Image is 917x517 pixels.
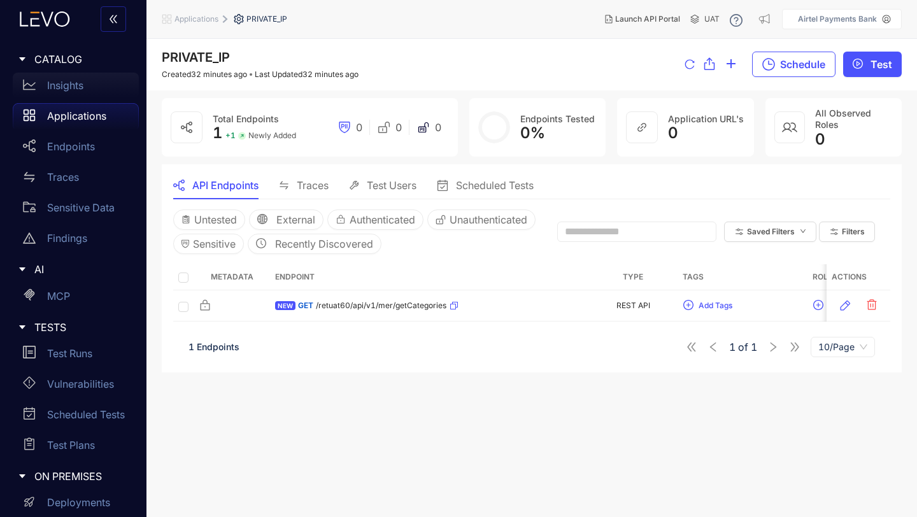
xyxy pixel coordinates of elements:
th: Type [588,264,678,290]
div: REST API [594,301,672,310]
span: ON PREMISES [34,471,129,482]
p: Test Plans [47,439,95,451]
a: Sensitive Data [13,195,139,225]
a: MCP [13,283,139,314]
span: 10/Page [818,337,867,357]
span: reload [685,59,695,71]
a: Applications [13,103,139,134]
span: plus-circle [813,300,823,311]
span: CATALOG [34,53,129,65]
div: TESTS [8,314,139,341]
th: Actions [827,264,890,290]
span: Recently Discovered [275,238,373,250]
p: Deployments [47,497,110,508]
button: play-circleTest [843,52,902,77]
span: plus [725,58,737,71]
p: Insights [47,80,83,91]
span: 1 Endpoints [188,341,239,352]
button: Unauthenticated [427,209,536,230]
span: global [257,214,267,225]
p: Sensitive Data [47,202,115,213]
span: Applications [174,15,218,24]
p: Traces [47,171,79,183]
span: GET [298,301,313,310]
span: UAT [704,15,720,24]
button: globalExternal [249,209,323,230]
span: External [276,214,315,225]
div: AI [8,256,139,283]
button: Untested [173,209,245,230]
button: double-left [101,6,126,32]
span: swap [23,171,36,183]
span: Sensitive [193,238,236,250]
span: 0 [668,124,678,142]
span: PRIVATE_IP [162,50,230,65]
a: Findings [13,225,139,256]
a: Scheduled Tests [13,402,139,432]
span: Filters [842,227,865,236]
span: 0 % [520,124,545,142]
div: CATALOG [8,46,139,73]
span: Authenticated [350,214,415,225]
a: Insights [13,73,139,103]
a: Endpoints [13,134,139,164]
span: 1 [729,341,736,353]
span: down [800,228,806,235]
span: 0 [435,122,441,133]
span: Endpoints Tested [520,113,595,124]
span: caret-right [18,265,27,274]
div: ON PREMISES [8,463,139,490]
span: + 1 [225,131,236,140]
button: Saved Filtersdown [724,222,816,242]
span: Total Endpoints [213,113,279,124]
span: setting [234,14,246,24]
span: PRIVATE_IP [246,15,287,24]
span: double-left [108,14,118,25]
th: Endpoint [270,264,588,290]
span: Newly Added [248,131,296,140]
button: Filters [819,222,875,242]
div: Created 32 minutes ago Last Updated 32 minutes ago [162,70,359,79]
span: 1 [751,341,757,353]
a: Vulnerabilities [13,371,139,402]
button: Launch API Portal [595,9,690,29]
span: warning [23,232,36,244]
button: plus [725,52,737,77]
p: Scheduled Tests [47,409,125,420]
button: Schedule [752,52,835,77]
span: caret-right [18,323,27,332]
span: Saved Filters [747,227,795,236]
a: Traces [13,164,139,195]
button: reload [685,52,695,78]
span: Application URL's [668,113,744,124]
p: Findings [47,232,87,244]
p: Endpoints [47,141,95,152]
span: Launch API Portal [615,15,680,24]
span: of [729,341,757,353]
span: tool [349,180,359,190]
span: 0 [395,122,402,133]
span: Untested [194,214,237,225]
span: Add Tags [699,301,732,310]
button: Authenticated [327,209,423,230]
span: Test Users [367,180,416,191]
span: clock-circle [256,238,266,250]
span: 0 [356,122,362,133]
button: plus-circleAdd Roles [813,295,865,316]
p: MCP [47,290,70,302]
a: Test Plans [13,432,139,463]
button: Sensitive [173,234,244,254]
span: 0 [815,131,825,148]
span: /retuat60/api/v1/mer/getCategories [316,301,446,310]
span: plus-circle [683,300,693,311]
span: caret-right [18,55,27,64]
span: caret-right [18,472,27,481]
button: plus-circleAdd Tags [683,295,733,316]
p: Test Runs [47,348,92,359]
th: Metadata [194,264,270,290]
span: swap [279,180,289,190]
span: Unauthenticated [450,214,527,225]
span: AI [34,264,129,275]
button: clock-circleRecently Discovered [248,234,381,254]
a: Test Runs [13,341,139,371]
